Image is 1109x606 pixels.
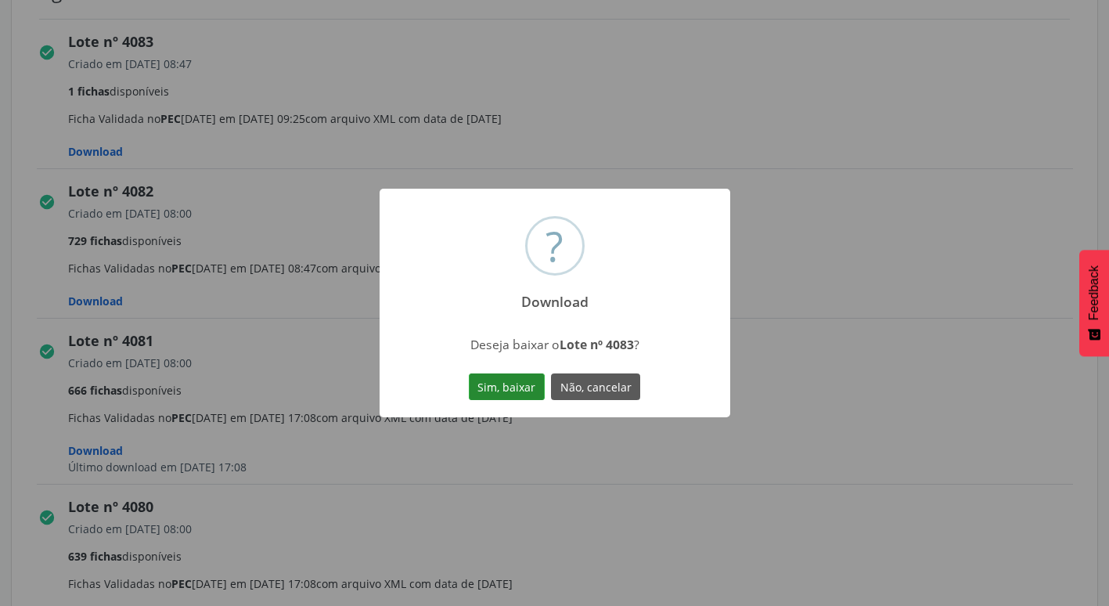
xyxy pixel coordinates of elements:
[545,218,564,273] div: ?
[560,336,634,353] strong: Lote nº 4083
[469,373,545,400] button: Sim, baixar
[551,373,640,400] button: Não, cancelar
[416,336,693,353] div: Deseja baixar o ?
[1079,250,1109,356] button: Feedback - Mostrar pesquisa
[1087,265,1101,320] span: Feedback
[507,283,602,310] h2: Download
